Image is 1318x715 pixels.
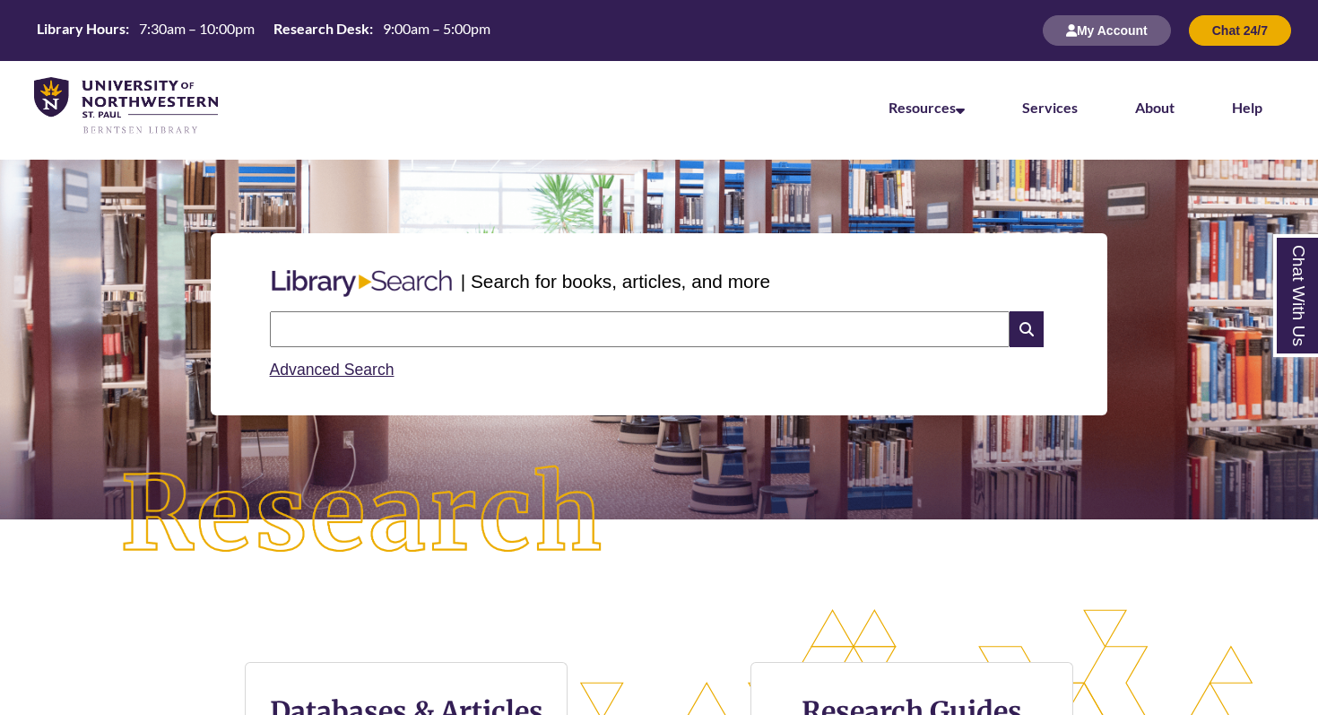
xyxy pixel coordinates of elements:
button: My Account [1043,15,1171,46]
table: Hours Today [30,19,498,41]
a: Resources [889,99,965,116]
a: Help [1232,99,1262,116]
button: Chat 24/7 [1189,15,1291,46]
th: Research Desk: [266,19,376,39]
a: My Account [1043,22,1171,38]
p: | Search for books, articles, and more [461,267,770,295]
span: 9:00am – 5:00pm [383,20,490,37]
a: Services [1022,99,1078,116]
th: Library Hours: [30,19,132,39]
img: UNWSP Library Logo [34,77,218,135]
a: Hours Today [30,19,498,43]
img: Research [66,412,660,618]
a: Advanced Search [270,361,395,379]
img: Libary Search [263,263,461,304]
span: 7:30am – 10:00pm [139,20,255,37]
a: Chat 24/7 [1189,22,1291,38]
i: Search [1010,311,1044,347]
a: About [1135,99,1175,116]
